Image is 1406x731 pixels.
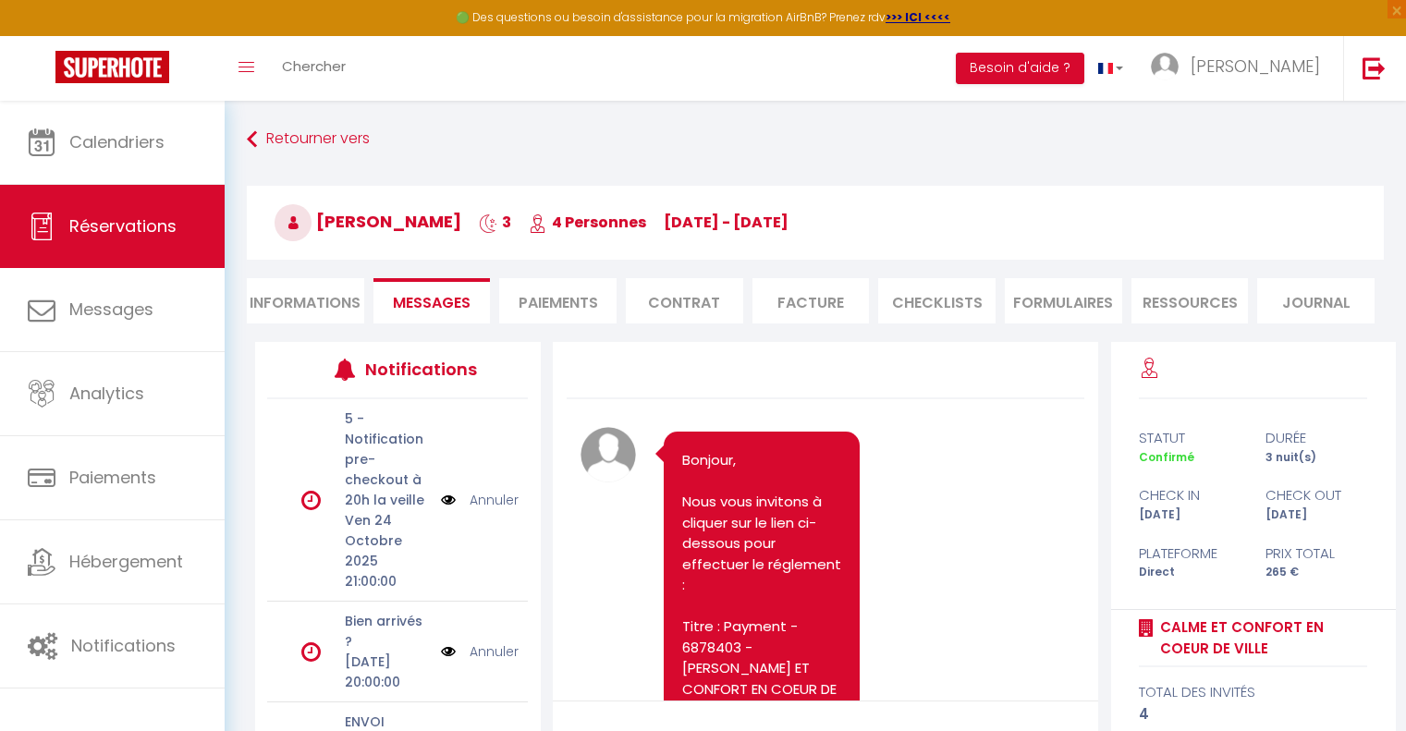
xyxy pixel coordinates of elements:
div: durée [1253,427,1380,449]
li: Facture [752,278,870,323]
li: Journal [1257,278,1375,323]
h3: Notifications [365,348,474,390]
li: Informations [247,278,364,323]
span: 4 Personnes [529,212,646,233]
div: check in [1127,484,1253,506]
img: ... [1151,53,1179,80]
span: 3 [479,212,511,233]
div: total des invités [1139,681,1367,703]
a: Retourner vers [247,123,1384,156]
div: Prix total [1253,542,1380,565]
img: NO IMAGE [441,490,456,510]
div: Plateforme [1127,542,1253,565]
span: Hébergement [69,550,183,573]
span: [DATE] - [DATE] [664,212,789,233]
span: Analytics [69,382,144,405]
span: Notifications [71,634,176,657]
p: [DATE] 20:00:00 [345,652,429,692]
li: CHECKLISTS [878,278,996,323]
img: avatar.png [581,427,636,482]
span: Paiements [69,466,156,489]
p: 5 - Notification pre-checkout à 20h la veille [345,408,429,510]
button: Besoin d'aide ? [956,53,1084,84]
span: Calendriers [69,130,165,153]
a: Annuler [470,641,519,662]
li: FORMULAIRES [1005,278,1122,323]
div: [DATE] [1127,506,1253,524]
div: 4 [1139,703,1367,725]
a: Annuler [470,490,519,510]
a: CALME ET CONFORT EN COEUR DE VILLE [1154,616,1367,660]
span: Messages [393,292,471,313]
div: 3 nuit(s) [1253,449,1380,467]
img: logout [1363,56,1386,79]
img: Super Booking [55,51,169,83]
p: Ven 24 Octobre 2025 21:00:00 [345,510,429,591]
span: [PERSON_NAME] [1191,55,1320,78]
div: statut [1127,427,1253,449]
div: Direct [1127,564,1253,581]
span: Réservations [69,214,177,238]
span: Chercher [282,56,346,76]
div: [DATE] [1253,506,1380,524]
li: Paiements [499,278,617,323]
a: Chercher [268,36,360,101]
p: Bien arrivés ? [345,611,429,652]
a: ... [PERSON_NAME] [1137,36,1343,101]
li: Contrat [626,278,743,323]
span: Messages [69,298,153,321]
img: NO IMAGE [441,641,456,662]
div: check out [1253,484,1380,506]
li: Ressources [1131,278,1249,323]
span: [PERSON_NAME] [275,210,461,233]
a: >>> ICI <<<< [886,9,950,25]
div: 265 € [1253,564,1380,581]
span: Confirmé [1139,449,1194,465]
